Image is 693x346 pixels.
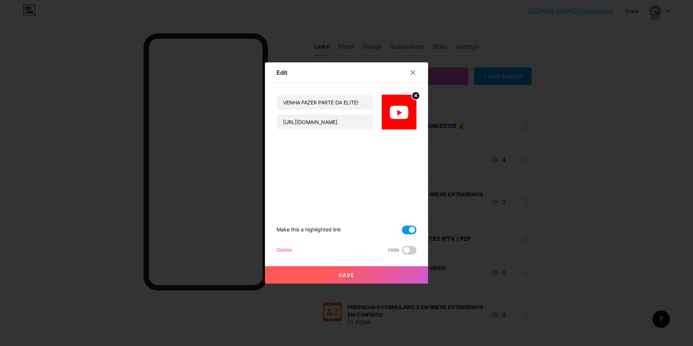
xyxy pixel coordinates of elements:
img: link_thumbnail [382,95,416,129]
div: Edit [277,68,287,77]
input: URL [277,115,373,129]
span: Save [339,272,355,278]
span: Hide [388,246,399,255]
div: Delete [277,246,292,255]
input: Title [277,95,373,110]
div: Make this a highlighted link [277,226,341,234]
button: Save [265,266,428,284]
